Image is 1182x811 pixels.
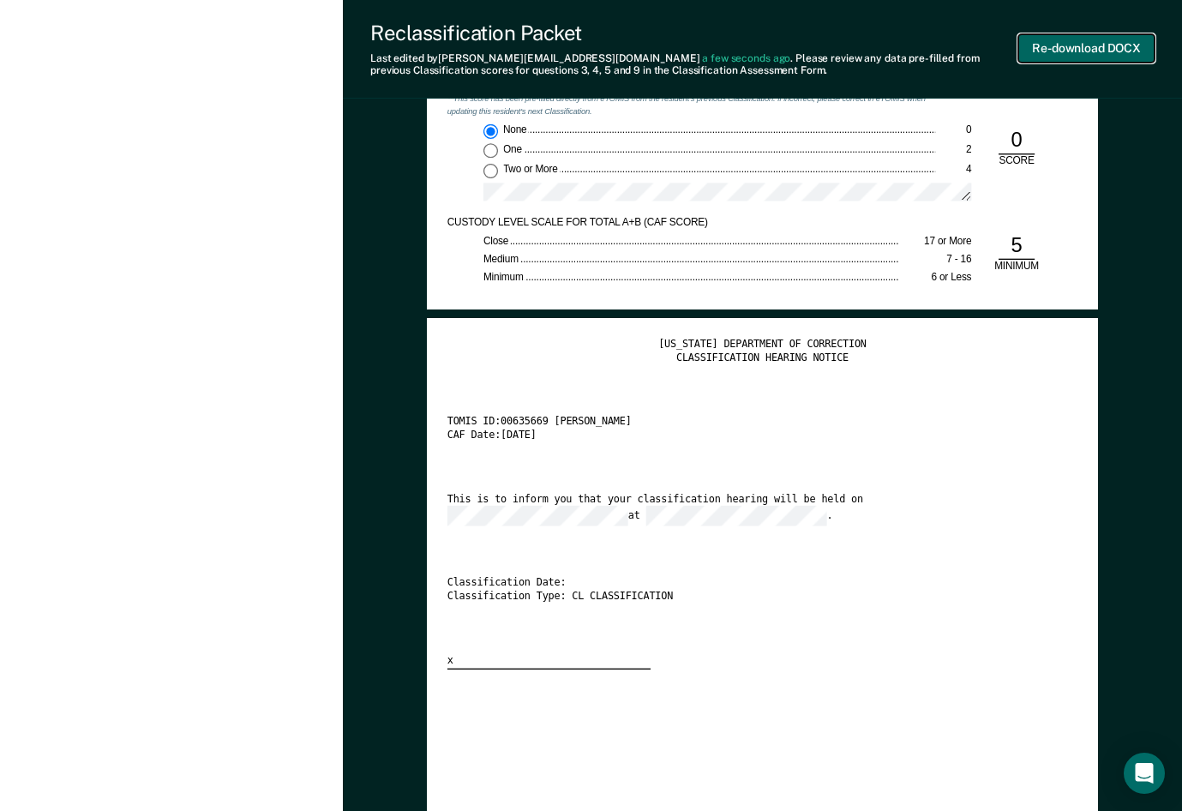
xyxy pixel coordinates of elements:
[503,123,529,135] span: None
[483,143,498,158] input: One2
[935,163,971,176] div: 4
[447,216,935,229] div: CUSTODY LEVEL SCALE FOR TOTAL A+B (CAF SCORE)
[989,154,1043,167] div: SCORE
[1018,34,1155,63] button: Re-download DOCX
[1124,753,1165,794] div: Open Intercom Messenger
[899,271,971,284] div: 6 or Less
[370,21,1018,45] div: Reclassification Packet
[935,143,971,156] div: 2
[447,493,1047,526] div: This is to inform you that your classification hearing will be held on at .
[370,52,1018,77] div: Last edited by [PERSON_NAME][EMAIL_ADDRESS][DOMAIN_NAME] . Please review any data pre-filled from...
[447,429,1047,442] div: CAF Date: [DATE]
[483,235,511,246] span: Close
[483,123,498,138] input: None0
[999,127,1035,154] div: 0
[483,271,525,282] span: Minimum
[447,416,1047,429] div: TOMIS ID: 00635669 [PERSON_NAME]
[899,235,971,248] div: 17 or More
[702,52,790,64] span: a few seconds ago
[935,123,971,136] div: 0
[503,163,560,174] span: Two or More
[447,591,1047,604] div: Classification Type: CL CLASSIFICATION
[483,163,498,177] input: Two or More4
[989,260,1043,273] div: MINIMUM
[483,253,520,264] span: Medium
[447,339,1078,351] div: [US_STATE] DEPARTMENT OF CORRECTION
[999,232,1035,260] div: 5
[447,351,1078,364] div: CLASSIFICATION HEARING NOTICE
[447,655,651,670] div: x
[447,578,1047,591] div: Classification Date:
[503,143,524,154] span: One
[899,253,971,266] div: 7 - 16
